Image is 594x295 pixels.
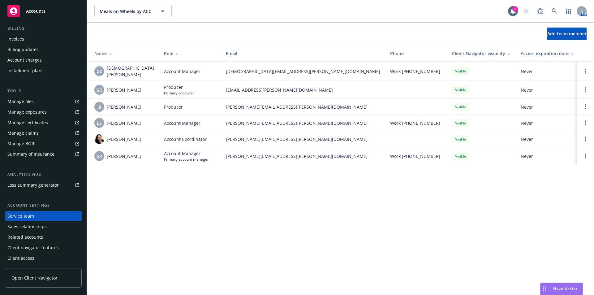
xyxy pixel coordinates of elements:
[5,139,82,149] a: Manage BORs
[452,86,469,94] div: Visible
[26,9,45,14] span: Accounts
[521,104,579,110] span: Never
[5,180,82,190] a: Loss summary generator
[107,104,141,110] span: [PERSON_NAME]
[512,5,518,11] div: 1
[97,68,102,75] span: GC
[164,50,216,57] div: Role
[164,68,200,75] span: Account Manager
[7,97,34,106] div: Manage files
[226,153,380,159] span: [PERSON_NAME][EMAIL_ADDRESS][PERSON_NAME][DOMAIN_NAME]
[582,86,589,93] a: Open options
[7,34,24,44] div: Invoices
[452,135,469,143] div: Visible
[7,139,37,149] div: Manage BORs
[562,5,575,17] a: Switch app
[390,120,440,126] span: Work [PHONE_NUMBER]
[452,119,469,127] div: Visible
[107,120,141,126] span: [PERSON_NAME]
[5,97,82,106] a: Manage files
[7,45,39,54] div: Billing updates
[548,5,561,17] a: Search
[5,55,82,65] a: Account charges
[5,202,82,209] div: Account settings
[5,128,82,138] a: Manage claims
[521,50,579,57] div: Access expiration date
[521,87,579,93] span: Never
[7,55,42,65] div: Account charges
[7,180,59,190] div: Loss summary generator
[582,119,589,127] a: Open options
[5,2,82,20] a: Accounts
[107,65,154,78] span: [DEMOGRAPHIC_DATA][PERSON_NAME]
[521,136,579,142] span: Never
[97,104,101,110] span: JB
[390,153,440,159] span: Work [PHONE_NUMBER]
[164,90,194,96] span: Primary producer
[97,153,102,159] span: SR
[521,120,579,126] span: Never
[7,66,44,76] div: Installment plans
[5,222,82,232] a: Sales relationships
[547,28,587,40] button: Add team member
[390,50,442,57] div: Phone
[164,120,200,126] span: Account Manager
[390,68,440,75] span: Work [PHONE_NUMBER]
[5,149,82,159] a: Summary of insurance
[520,5,532,17] a: Start snowing
[5,171,82,178] div: Analytics hub
[582,135,589,143] a: Open options
[164,104,183,110] span: Producer
[164,150,209,157] span: Account Manager
[521,68,579,75] span: Never
[582,152,589,160] a: Open options
[226,120,380,126] span: [PERSON_NAME][EMAIL_ADDRESS][PERSON_NAME][DOMAIN_NAME]
[94,134,104,144] img: photo
[164,157,209,162] span: Primary account manager
[540,283,548,295] div: Drag to move
[107,153,141,159] span: [PERSON_NAME]
[452,103,469,111] div: Visible
[107,87,141,93] span: [PERSON_NAME]
[5,211,82,221] a: Service team
[5,253,82,263] a: Client access
[164,136,207,142] span: Account Coordinator
[100,8,153,15] span: Meals on Wheels by ACC
[11,275,58,281] span: Open Client Navigator
[226,50,380,57] div: Email
[5,34,82,44] a: Invoices
[164,84,194,90] span: Producer
[582,67,589,75] a: Open options
[226,104,380,110] span: [PERSON_NAME][EMAIL_ADDRESS][PERSON_NAME][DOMAIN_NAME]
[547,31,587,37] span: Add team member
[452,50,511,57] div: Client Navigator visibility
[7,118,48,128] div: Manage certificates
[7,243,59,253] div: Client navigator features
[540,283,583,295] button: Nova Assist
[7,149,54,159] div: Summary of insurance
[5,107,82,117] span: Manage exposures
[7,211,34,221] div: Service team
[5,45,82,54] a: Billing updates
[94,5,172,17] button: Meals on Wheels by ACC
[96,87,102,93] span: GD
[226,87,380,93] span: [EMAIL_ADDRESS][PERSON_NAME][DOMAIN_NAME]
[226,68,380,75] span: [DEMOGRAPHIC_DATA][EMAIL_ADDRESS][PERSON_NAME][DOMAIN_NAME]
[7,232,43,242] div: Related accounts
[5,118,82,128] a: Manage certificates
[7,222,47,232] div: Sales relationships
[107,136,141,142] span: [PERSON_NAME]
[5,243,82,253] a: Client navigator features
[7,128,39,138] div: Manage claims
[553,286,578,291] span: Nova Assist
[452,152,469,160] div: Visible
[521,153,579,159] span: Never
[7,253,34,263] div: Client access
[97,120,102,126] span: LS
[5,88,82,94] div: Tools
[7,107,47,117] div: Manage exposures
[5,66,82,76] a: Installment plans
[5,232,82,242] a: Related accounts
[452,67,469,75] div: Visible
[94,50,154,57] div: Name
